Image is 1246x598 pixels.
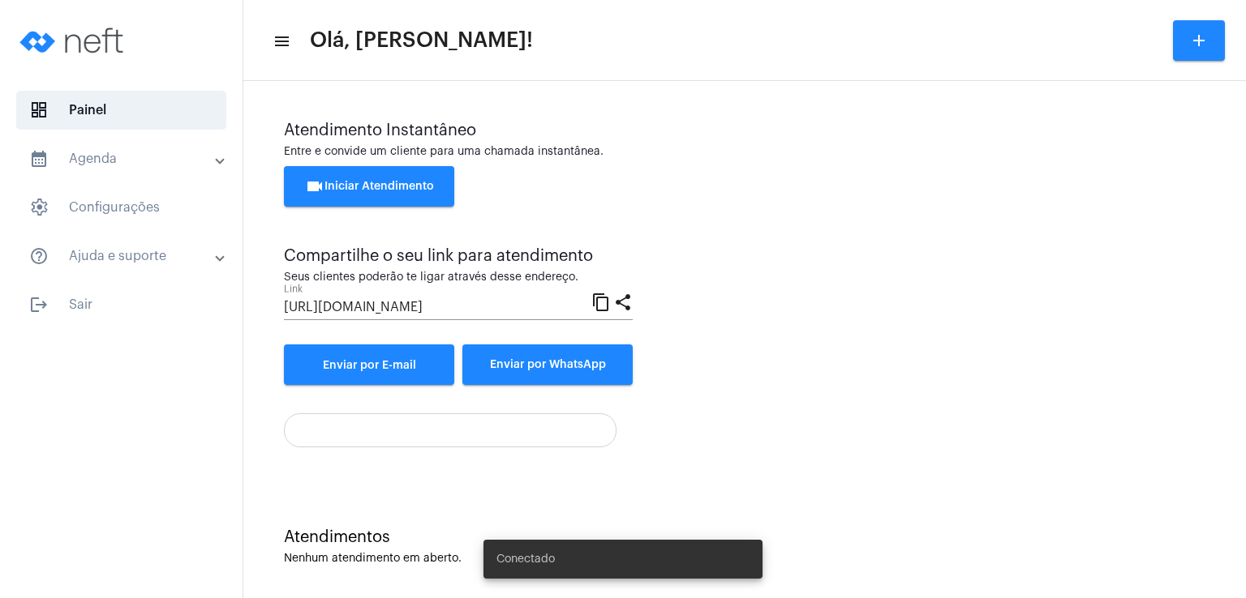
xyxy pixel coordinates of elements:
div: Seus clientes poderão te ligar através desse endereço. [284,271,633,284]
mat-expansion-panel-header: sidenav iconAjuda e suporte [10,237,243,276]
span: Olá, [PERSON_NAME]! [310,28,533,53]
img: logo-neft-novo-2.png [13,8,135,73]
span: Configurações [16,188,226,227]
span: sidenav icon [29,100,49,120]
div: Nenhum atendimento em aberto. [284,553,1205,565]
span: Conectado [496,551,555,567]
span: Sair [16,285,226,324]
div: Atendimentos [284,528,1205,546]
button: Iniciar Atendimento [284,166,454,207]
mat-expansion-panel-header: sidenav iconAgenda [10,139,243,178]
mat-icon: sidenav icon [273,32,289,51]
mat-icon: share [613,292,633,311]
span: Enviar por E-mail [323,360,416,371]
mat-icon: content_copy [591,292,611,311]
mat-icon: sidenav icon [29,149,49,169]
div: Compartilhe o seu link para atendimento [284,247,633,265]
mat-panel-title: Ajuda e suporte [29,246,217,266]
div: Atendimento Instantâneo [284,122,1205,139]
mat-icon: videocam [305,177,324,196]
button: Enviar por WhatsApp [462,344,633,385]
mat-icon: sidenav icon [29,246,49,266]
a: Enviar por E-mail [284,344,454,385]
span: Painel [16,91,226,130]
mat-panel-title: Agenda [29,149,217,169]
mat-icon: add [1189,31,1209,50]
span: sidenav icon [29,198,49,217]
mat-icon: sidenav icon [29,295,49,314]
span: Enviar por WhatsApp [490,359,606,370]
span: Iniciar Atendimento [305,181,434,192]
div: Entre e convide um cliente para uma chamada instantânea. [284,146,1205,158]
